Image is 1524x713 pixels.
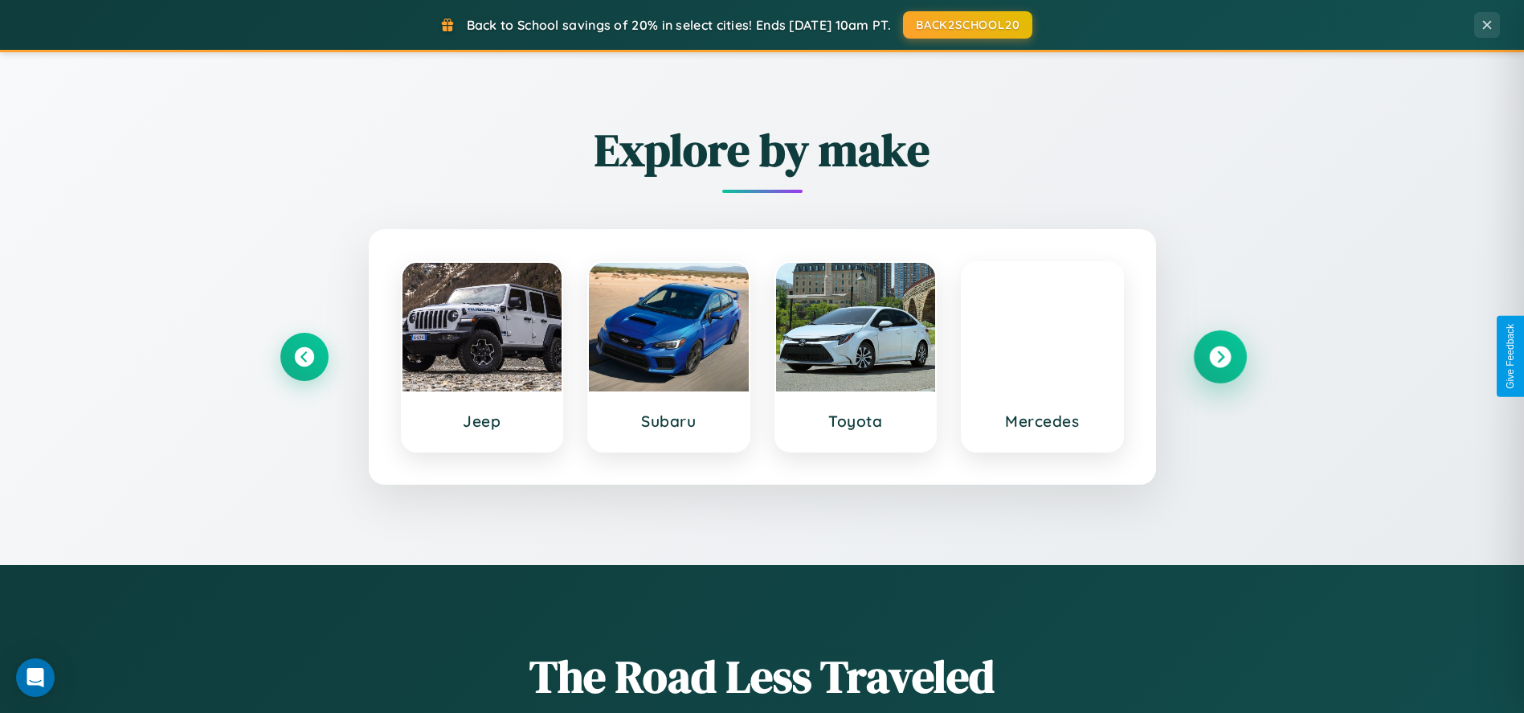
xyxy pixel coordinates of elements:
[280,645,1244,707] h1: The Road Less Traveled
[903,11,1032,39] button: BACK2SCHOOL20
[280,119,1244,181] h2: Explore by make
[16,658,55,697] div: Open Intercom Messenger
[419,412,546,431] h3: Jeep
[792,412,920,431] h3: Toyota
[1505,324,1516,389] div: Give Feedback
[979,412,1106,431] h3: Mercedes
[605,412,733,431] h3: Subaru
[467,17,891,33] span: Back to School savings of 20% in select cities! Ends [DATE] 10am PT.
